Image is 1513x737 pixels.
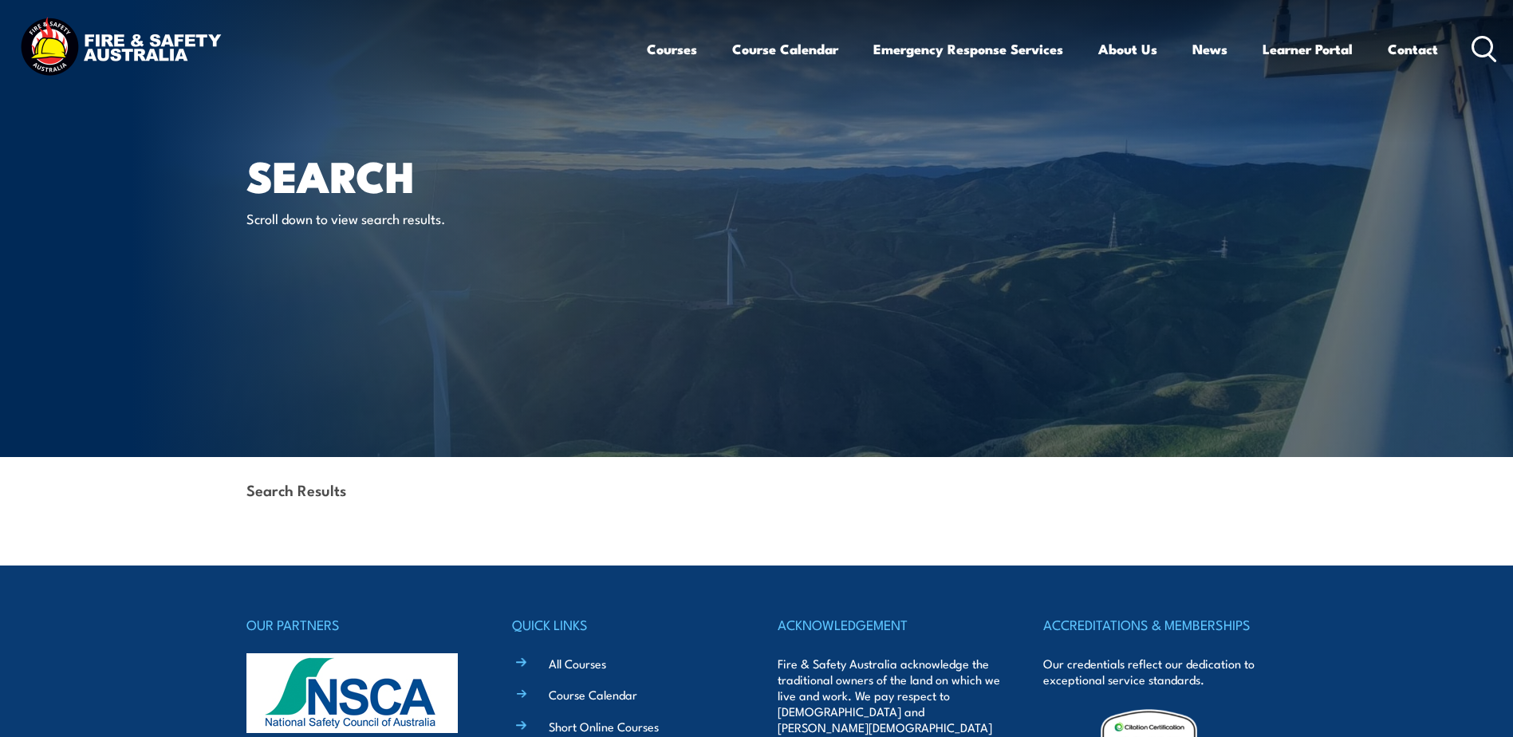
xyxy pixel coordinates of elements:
a: Learner Portal [1263,28,1353,70]
a: News [1192,28,1227,70]
p: Scroll down to view search results. [246,209,538,227]
h4: ACCREDITATIONS & MEMBERSHIPS [1043,613,1267,636]
h4: ACKNOWLEDGEMENT [778,613,1001,636]
a: Short Online Courses [549,718,659,735]
img: nsca-logo-footer [246,653,458,733]
h1: Search [246,156,640,194]
a: About Us [1098,28,1157,70]
p: Our credentials reflect our dedication to exceptional service standards. [1043,656,1267,688]
a: Course Calendar [732,28,838,70]
a: Contact [1388,28,1438,70]
a: Courses [647,28,697,70]
a: All Courses [549,655,606,672]
a: Emergency Response Services [873,28,1063,70]
strong: Search Results [246,479,346,500]
h4: QUICK LINKS [512,613,735,636]
h4: OUR PARTNERS [246,613,470,636]
a: Course Calendar [549,686,637,703]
